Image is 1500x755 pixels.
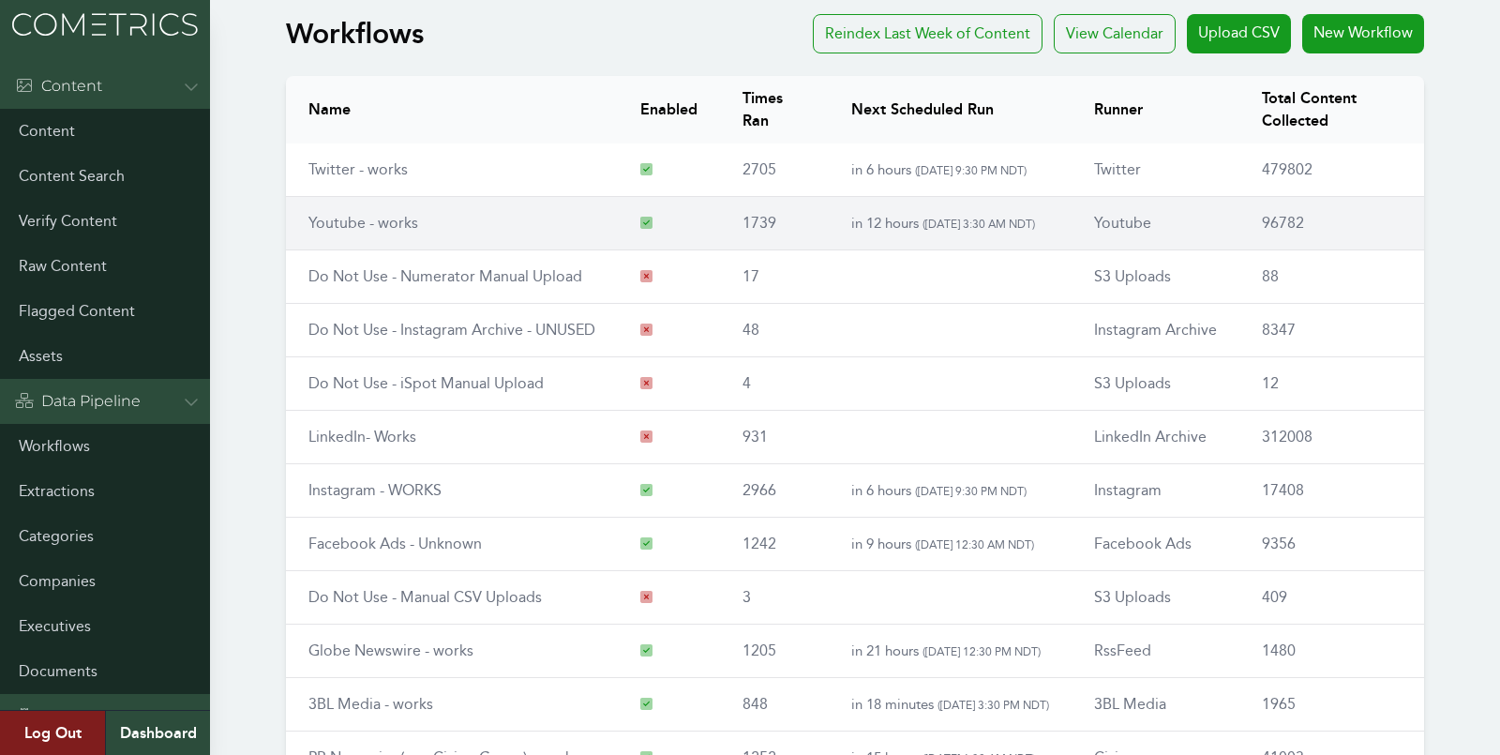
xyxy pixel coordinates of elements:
td: Facebook Ads [1072,518,1239,571]
td: Youtube [1072,197,1239,250]
td: Instagram [1072,464,1239,518]
td: S3 Uploads [1072,357,1239,411]
div: View Calendar [1054,14,1176,53]
a: LinkedIn- Works [308,428,416,445]
span: ( [DATE] 3:30 AM NDT ) [922,217,1035,231]
h1: Workflows [286,17,424,51]
td: 96782 [1239,197,1424,250]
p: in 9 hours [851,533,1049,555]
span: ( [DATE] 3:30 PM NDT ) [937,698,1049,712]
div: Admin [15,705,92,728]
p: in 18 minutes [851,693,1049,716]
td: 312008 [1239,411,1424,464]
a: Twitter - works [308,160,408,178]
div: Data Pipeline [15,390,141,413]
td: S3 Uploads [1072,571,1239,625]
td: Twitter [1072,143,1239,197]
a: New Workflow [1302,14,1424,53]
td: 88 [1239,250,1424,304]
td: Instagram Archive [1072,304,1239,357]
td: 17 [720,250,828,304]
div: Content [15,75,102,98]
th: Next Scheduled Run [829,76,1072,143]
td: 848 [720,678,828,732]
th: Times Ran [720,76,828,143]
td: 4 [720,357,828,411]
td: 1480 [1239,625,1424,678]
td: 8347 [1239,304,1424,357]
td: 2705 [720,143,828,197]
span: ( [DATE] 12:30 AM NDT ) [915,537,1034,551]
a: Do Not Use - Manual CSV Uploads [308,588,542,606]
a: Globe Newswire - works [308,642,473,659]
th: Name [286,76,618,143]
td: S3 Uploads [1072,250,1239,304]
td: LinkedIn Archive [1072,411,1239,464]
td: 9356 [1239,518,1424,571]
td: 479802 [1239,143,1424,197]
p: in 21 hours [851,640,1049,662]
td: 2966 [720,464,828,518]
td: 409 [1239,571,1424,625]
a: Reindex Last Week of Content [813,14,1042,53]
td: 931 [720,411,828,464]
span: ( [DATE] 12:30 PM NDT ) [922,644,1041,658]
td: 1205 [720,625,828,678]
a: Do Not Use - iSpot Manual Upload [308,374,544,392]
td: 17408 [1239,464,1424,518]
a: Do Not Use - Numerator Manual Upload [308,267,582,285]
p: in 12 hours [851,212,1049,234]
a: Instagram - WORKS [308,481,442,499]
td: RssFeed [1072,625,1239,678]
a: Facebook Ads - Unknown [308,535,482,552]
td: 48 [720,304,828,357]
td: 3BL Media [1072,678,1239,732]
td: 1965 [1239,678,1424,732]
p: in 6 hours [851,159,1049,181]
a: Upload CSV [1187,14,1291,53]
td: 3 [720,571,828,625]
a: Do Not Use - Instagram Archive - UNUSED [308,321,595,339]
td: 1242 [720,518,828,571]
th: Total Content Collected [1239,76,1424,143]
a: Youtube - works [308,214,418,232]
th: Runner [1072,76,1239,143]
span: ( [DATE] 9:30 PM NDT ) [915,484,1027,498]
p: in 6 hours [851,479,1049,502]
a: Dashboard [105,711,210,755]
span: ( [DATE] 9:30 PM NDT ) [915,163,1027,177]
td: 1739 [720,197,828,250]
th: Enabled [618,76,720,143]
td: 12 [1239,357,1424,411]
a: 3BL Media - works [308,695,433,713]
